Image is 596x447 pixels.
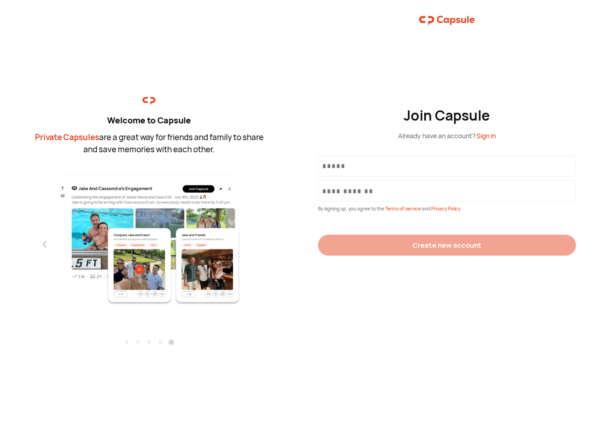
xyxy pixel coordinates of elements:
div: By signing up, you agree to the and [318,205,576,212]
img: fifth.png [47,174,251,305]
img: logo [142,95,156,108]
div: Already have an account? [398,131,496,141]
span: Sign in [476,131,496,140]
div: Join Capsule [404,107,491,124]
div: Create new account [413,240,481,250]
span: Terms of service [385,205,422,212]
div: Welcome to Capsule [33,114,265,127]
span: Private Capsules [35,132,99,142]
button: Create new account [318,235,576,256]
img: logo [419,11,475,30]
span: Privacy Policy [431,205,461,212]
div: are a great way for friends and family to share and save memories with each other. [33,131,265,155]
